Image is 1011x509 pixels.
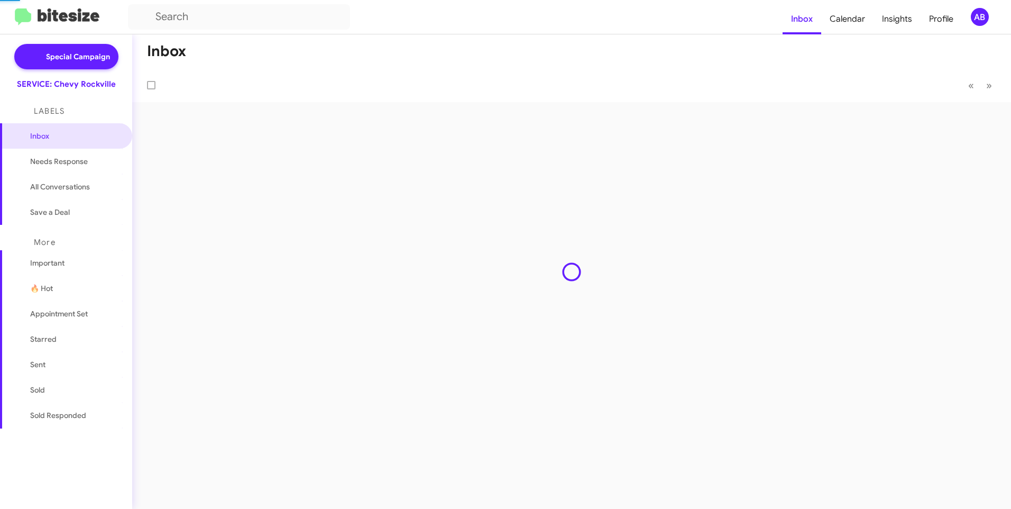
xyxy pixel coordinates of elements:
a: Insights [874,4,921,34]
span: Sold Responded [30,410,86,421]
nav: Page navigation example [962,75,998,96]
div: AB [971,8,989,26]
button: AB [962,8,999,26]
span: Sold [30,385,45,395]
span: Sent [30,359,45,370]
span: » [986,79,992,92]
span: More [34,238,56,247]
span: Inbox [30,131,120,141]
span: Needs Response [30,156,120,167]
span: Special Campaign [46,51,110,62]
div: SERVICE: Chevy Rockville [17,79,116,89]
span: 🔥 Hot [30,283,53,294]
a: Profile [921,4,962,34]
span: Labels [34,106,65,116]
span: Starred [30,334,57,344]
span: « [968,79,974,92]
a: Inbox [783,4,821,34]
a: Calendar [821,4,874,34]
button: Previous [962,75,980,96]
span: Important [30,258,120,268]
span: Save a Deal [30,207,70,217]
span: Appointment Set [30,308,88,319]
span: All Conversations [30,181,90,192]
h1: Inbox [147,43,186,60]
button: Next [980,75,998,96]
a: Special Campaign [14,44,118,69]
input: Search [128,4,350,30]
